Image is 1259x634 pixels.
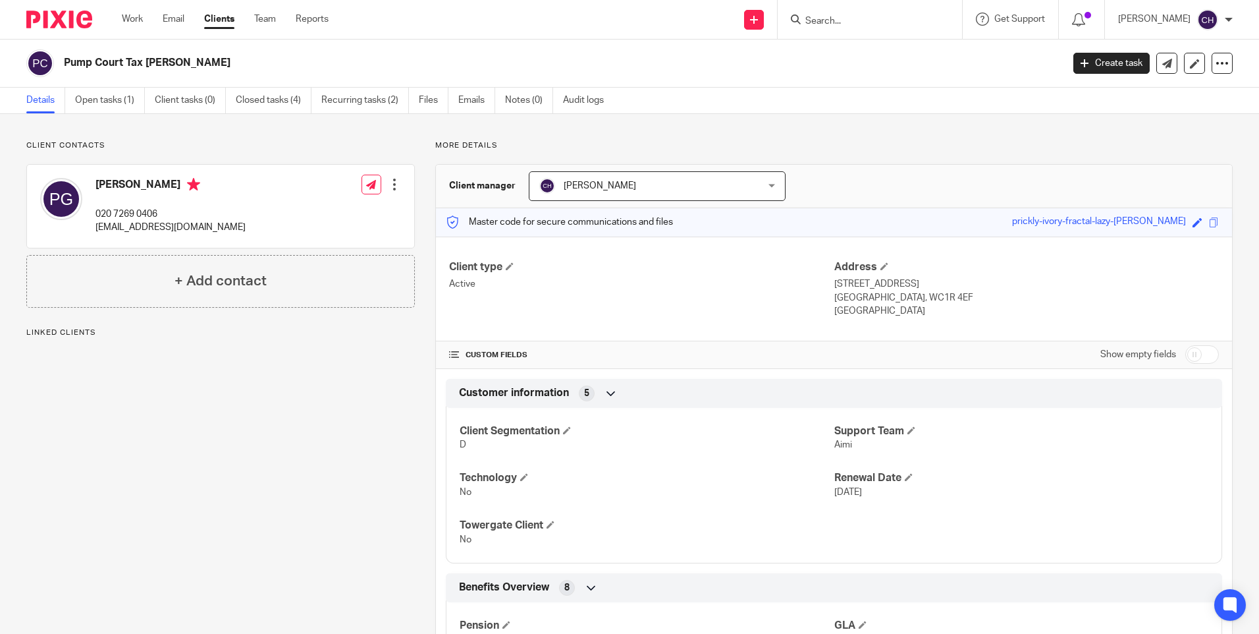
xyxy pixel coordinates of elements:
p: Client contacts [26,140,415,151]
h4: Client Segmentation [460,424,834,438]
h4: Support Team [834,424,1208,438]
p: [GEOGRAPHIC_DATA] [834,304,1219,318]
span: Get Support [994,14,1045,24]
p: More details [435,140,1233,151]
h2: Pump Court Tax [PERSON_NAME] [64,56,855,70]
p: 020 7269 0406 [95,208,246,221]
img: svg%3E [1197,9,1218,30]
p: Master code for secure communications and files [446,216,673,229]
a: Recurring tasks (2) [321,88,409,113]
a: Clients [204,13,234,26]
h4: Pension [460,619,834,633]
a: Reports [296,13,329,26]
h4: CUSTOM FIELDS [449,350,834,360]
a: Email [163,13,184,26]
span: 5 [584,387,589,400]
span: 8 [564,581,570,594]
a: Files [419,88,448,113]
a: Open tasks (1) [75,88,145,113]
img: svg%3E [40,178,82,220]
span: [PERSON_NAME] [564,181,636,190]
a: Emails [458,88,495,113]
a: Closed tasks (4) [236,88,311,113]
h4: Address [834,260,1219,274]
h4: GLA [834,619,1208,633]
h4: Towergate Client [460,519,834,533]
span: [DATE] [834,488,862,497]
p: Active [449,277,834,291]
img: svg%3E [539,178,555,194]
input: Search [804,16,923,28]
p: [PERSON_NAME] [1118,13,1191,26]
p: [STREET_ADDRESS] [834,277,1219,291]
h4: Client type [449,260,834,274]
p: [GEOGRAPHIC_DATA], WC1R 4EF [834,291,1219,304]
i: Primary [187,178,200,191]
span: Customer information [459,386,569,400]
div: prickly-ivory-fractal-lazy-[PERSON_NAME] [1012,215,1186,230]
span: No [460,488,471,497]
h4: Renewal Date [834,471,1208,485]
p: [EMAIL_ADDRESS][DOMAIN_NAME] [95,221,246,234]
a: Client tasks (0) [155,88,226,113]
a: Team [254,13,276,26]
a: Notes (0) [505,88,553,113]
p: Linked clients [26,328,415,338]
a: Work [122,13,143,26]
img: Pixie [26,11,92,28]
h3: Client manager [449,179,516,192]
span: No [460,535,471,544]
h4: [PERSON_NAME] [95,178,246,194]
img: svg%3E [26,49,54,77]
span: Aimi [834,440,852,449]
h4: Technology [460,471,834,485]
h4: + Add contact [174,271,267,291]
span: Benefits Overview [459,581,549,594]
label: Show empty fields [1100,348,1176,361]
a: Audit logs [563,88,614,113]
span: D [460,440,466,449]
a: Create task [1073,53,1150,74]
a: Details [26,88,65,113]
